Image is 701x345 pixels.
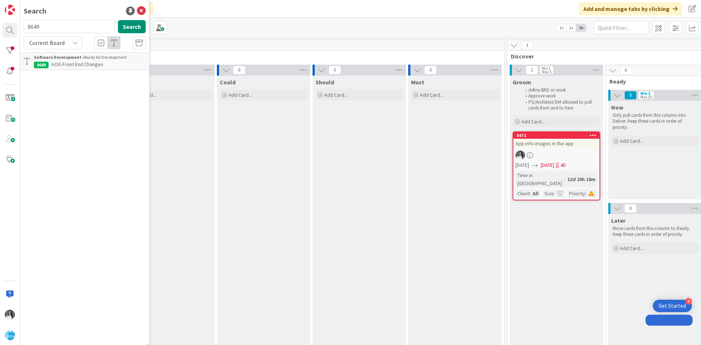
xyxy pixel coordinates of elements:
div: 8672App info images in the app [513,132,600,148]
div: 4 [685,298,692,304]
span: Add Card... [620,138,643,144]
div: Min 1 [542,66,551,70]
span: Ready [609,78,695,85]
div: 8649 [34,62,49,68]
span: 0 [624,91,637,100]
div: bs [513,150,600,160]
div: Max 10 [640,95,652,99]
span: 0 [329,66,341,74]
span: Now [611,104,623,111]
span: : [585,189,586,198]
span: Current Board [29,39,65,46]
img: Visit kanbanzone.com [5,5,15,15]
div: Client [516,189,530,198]
span: 1 [521,41,533,50]
span: 0 [620,66,632,75]
div: Add and manage tabs by clicking [579,2,682,15]
span: [DATE] [516,161,529,169]
div: 12d 20h 18m [566,175,597,183]
span: 1x [556,24,566,31]
span: 3x [576,24,586,31]
div: Min 2 [640,92,650,95]
div: All [531,189,540,198]
span: Add Card... [420,92,443,98]
span: 0 [233,66,245,74]
span: Discover [511,53,698,60]
li: define BRD or work [521,87,599,93]
img: avatar [5,330,15,340]
span: Could [220,78,235,86]
span: AOG Front End Changes [51,61,103,68]
p: Move cards from this column to Ready. Keep these cards in order of priority. [613,226,697,238]
span: 2x [566,24,576,31]
div: Get Started [659,302,686,310]
span: : [564,175,566,183]
span: Add Card... [229,92,252,98]
span: [DATE] [541,161,554,169]
div: 4D [560,161,566,169]
div: 8672 [513,132,600,139]
li: PO/Architect/DM allowed to pull cards from and to here [521,99,599,111]
a: 8672App info images in the appbs[DATE][DATE]4DTime in [GEOGRAPHIC_DATA]:12d 20h 18mClient:AllSize... [513,131,600,200]
span: : [530,189,531,198]
a: Software Development ›Ready for Development8649AOG Front End Changes [20,52,149,70]
span: Should [315,78,334,86]
div: 8672 [517,133,600,138]
span: Groom [513,78,531,86]
span: Add Card... [521,118,545,125]
div: Open Get Started checklist, remaining modules: 4 [653,300,692,312]
span: : [554,189,555,198]
li: Approve work [521,93,599,99]
button: Search [118,20,146,33]
div: Priority [567,189,585,198]
input: Search for title... [24,20,115,33]
span: 0 [624,204,637,213]
span: 1 [526,66,538,74]
span: Must [411,78,424,86]
div: Search [24,5,46,16]
div: Ready for Development [34,54,146,61]
input: Quick Filter... [594,21,648,34]
div: Size [543,189,554,198]
span: 0 [424,66,437,74]
b: Software Development › [34,54,84,60]
div: Time in [GEOGRAPHIC_DATA] [516,171,564,187]
span: Add Card... [620,245,643,252]
span: Add Card... [324,92,348,98]
span: Product Backlog [27,53,495,60]
span: Later [611,217,625,224]
div: App info images in the app [513,139,600,148]
p: Only pull cards from this column into Deliver. Keep these cards in order of priority. [613,112,697,130]
img: bs [5,310,15,320]
img: bs [516,150,525,160]
div: Max 5 [542,70,551,74]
